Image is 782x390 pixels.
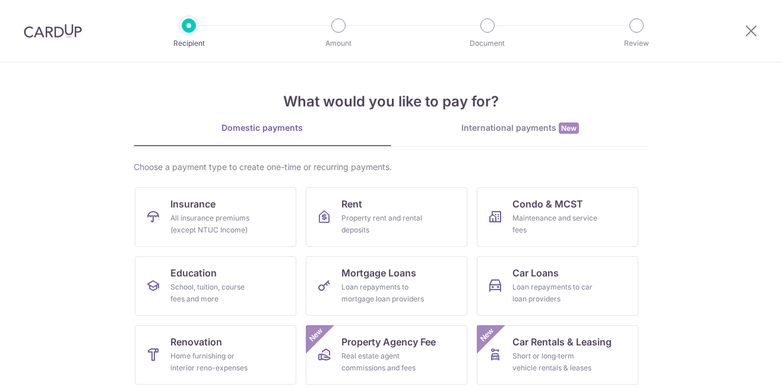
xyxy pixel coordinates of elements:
[135,187,296,247] a: InsuranceAll insurance premiums (except NTUC Income)
[170,350,256,374] div: Home furnishing or interior reno-expenses
[24,24,82,38] img: CardUp
[341,212,427,236] div: Property rent and rental deposits
[477,187,638,247] a: Condo & MCSTMaintenance and service fees
[170,266,217,280] span: Education
[134,161,649,173] div: Choose a payment type to create one-time or recurring payments.
[135,256,296,316] a: EducationSchool, tuition, course fees and more
[341,266,416,280] span: Mortgage Loans
[512,266,559,280] span: Car Loans
[512,212,598,236] div: Maintenance and service fees
[145,37,233,49] p: Recipient
[306,256,467,316] a: Mortgage LoansLoan repayments to mortgage loan providers
[306,325,325,345] span: New
[593,37,680,49] p: Review
[341,335,436,349] span: Property Agency Fee
[134,122,391,134] div: Domestic payments
[512,281,598,305] div: Loan repayments to car loan providers
[295,37,382,49] p: Amount
[477,325,496,345] span: New
[512,350,598,374] div: Short or long‑term vehicle rentals & leases
[170,281,256,305] div: School, tuition, course fees and more
[306,187,467,247] a: RentProperty rent and rental deposits
[444,37,531,49] p: Document
[134,91,649,112] h4: What would you like to pay for?
[306,325,467,385] a: Property Agency FeeReal estate agent commissions and feesNew
[170,335,222,349] span: Renovation
[341,281,427,305] div: Loan repayments to mortgage loan providers
[477,256,638,316] a: Car LoansLoan repayments to car loan providers
[341,197,362,211] span: Rent
[135,325,296,385] a: RenovationHome furnishing or interior reno-expenses
[341,350,427,374] div: Real estate agent commissions and fees
[391,122,649,134] div: International payments
[477,325,638,385] a: Car Rentals & LeasingShort or long‑term vehicle rentals & leasesNew
[512,335,612,349] span: Car Rentals & Leasing
[512,197,583,211] span: Condo & MCST
[559,122,579,134] span: New
[170,197,216,211] span: Insurance
[170,212,256,236] div: All insurance premiums (except NTUC Income)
